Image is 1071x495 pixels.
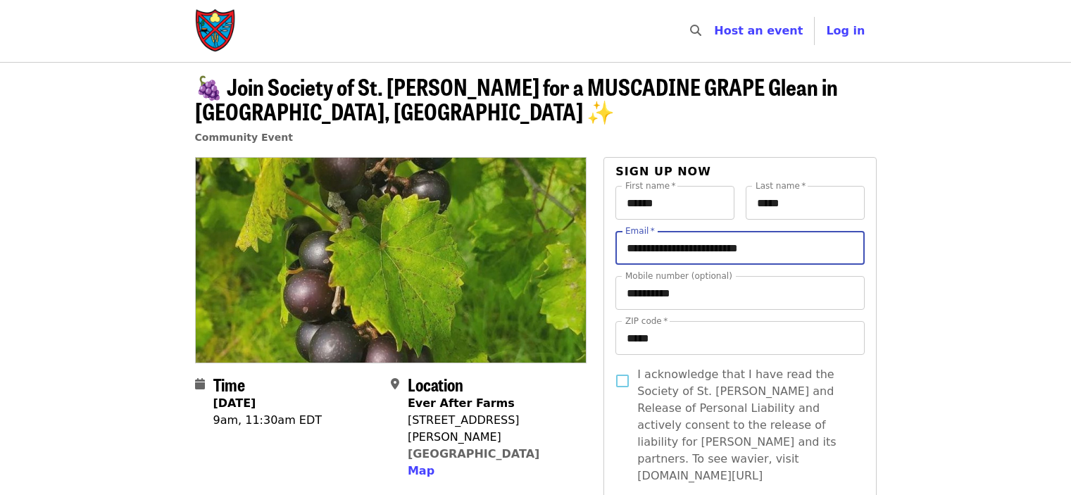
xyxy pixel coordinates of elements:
[195,132,293,143] a: Community Event
[213,396,256,410] strong: [DATE]
[690,24,701,37] i: search icon
[625,227,655,235] label: Email
[714,24,803,37] a: Host an event
[756,182,806,190] label: Last name
[195,377,205,391] i: calendar icon
[815,17,876,45] button: Log in
[408,463,434,480] button: Map
[195,8,237,54] img: Society of St. Andrew - Home
[637,366,853,484] span: I acknowledge that I have read the Society of St. [PERSON_NAME] and Release of Personal Liability...
[408,396,515,410] strong: Ever After Farms
[195,70,838,127] span: 🍇 Join Society of St. [PERSON_NAME] for a MUSCADINE GRAPE Glean in [GEOGRAPHIC_DATA], [GEOGRAPHIC...
[408,464,434,477] span: Map
[625,317,668,325] label: ZIP code
[615,321,864,355] input: ZIP code
[826,24,865,37] span: Log in
[746,186,865,220] input: Last name
[408,412,575,446] div: [STREET_ADDRESS][PERSON_NAME]
[710,14,721,48] input: Search
[408,447,539,460] a: [GEOGRAPHIC_DATA]
[615,276,864,310] input: Mobile number (optional)
[391,377,399,391] i: map-marker-alt icon
[408,372,463,396] span: Location
[625,182,676,190] label: First name
[615,186,734,220] input: First name
[213,412,322,429] div: 9am, 11:30am EDT
[625,272,732,280] label: Mobile number (optional)
[213,372,245,396] span: Time
[615,231,864,265] input: Email
[615,165,711,178] span: Sign up now
[196,158,587,362] img: 🍇 Join Society of St. Andrew for a MUSCADINE GRAPE Glean in POMONA PARK, FL ✨ organized by Societ...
